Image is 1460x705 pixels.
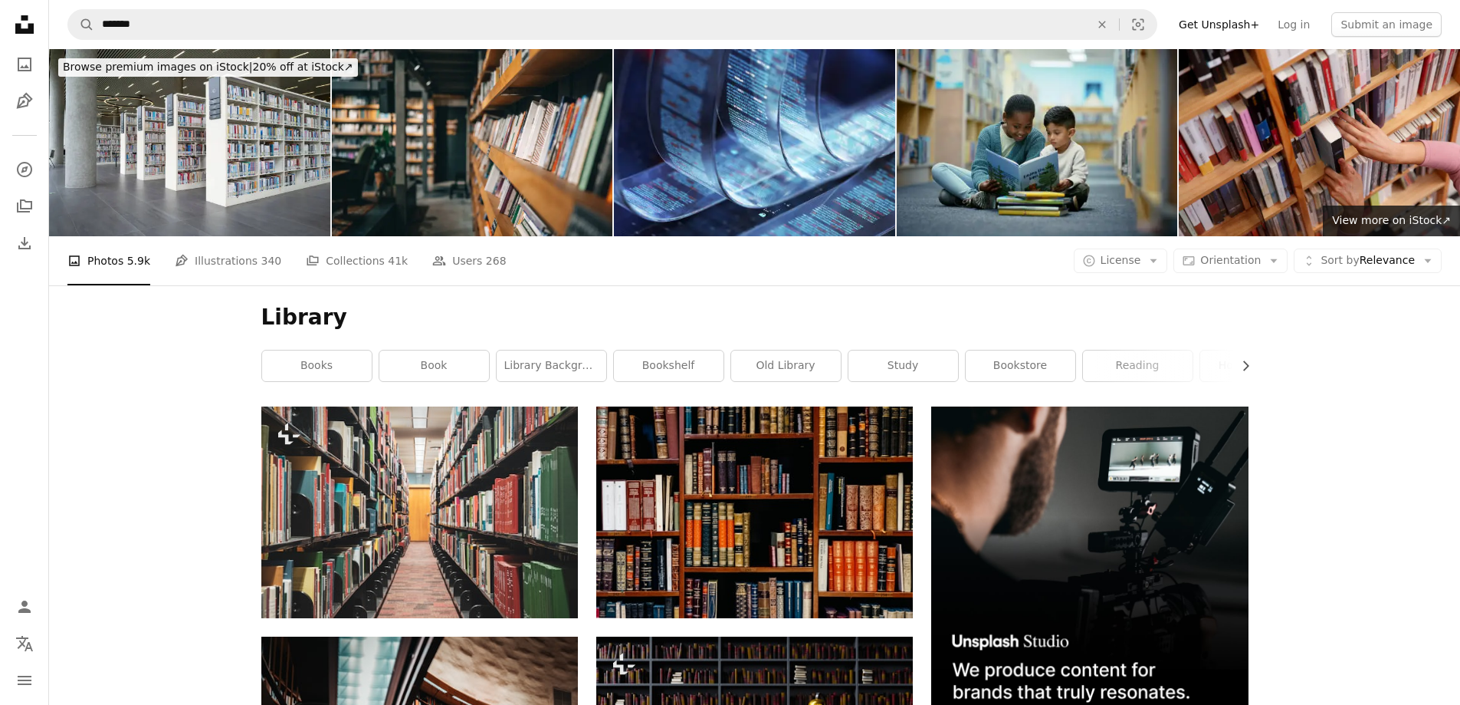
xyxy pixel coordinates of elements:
a: home library [1200,351,1310,381]
h1: Library [261,304,1248,331]
a: assorted-title of books piled in the shelves [596,506,913,519]
span: 268 [486,252,507,269]
span: Relevance [1321,253,1415,268]
a: Photos [9,49,40,80]
img: The bookshelf in the library is filled with bookshelves [49,49,330,236]
img: Children, books and reading in library for education, language development and peer support for l... [897,49,1178,236]
a: Download History [9,228,40,259]
span: 41k [388,252,408,269]
a: bookshelf [614,351,723,381]
a: library background [497,351,606,381]
img: A library's quiet embrace - rows of books lining wooden shelves [332,49,613,236]
a: Explore [9,154,40,185]
a: Browse premium images on iStock|20% off at iStock↗ [49,49,367,86]
span: 340 [261,252,282,269]
button: scroll list to the right [1232,351,1248,381]
button: Sort byRelevance [1294,249,1442,273]
a: book [379,351,489,381]
span: Orientation [1200,254,1261,266]
img: bookstore [1179,49,1460,236]
button: Language [9,628,40,659]
span: 20% off at iStock ↗ [63,61,353,73]
a: Get Unsplash+ [1170,12,1268,37]
button: Orientation [1173,249,1288,273]
button: License [1074,249,1168,273]
a: View more on iStock↗ [1323,206,1460,236]
a: Users 268 [432,236,506,285]
span: View more on iStock ↗ [1332,214,1451,226]
img: assorted-title of books piled in the shelves [596,407,913,618]
a: old library [731,351,841,381]
a: Illustrations 340 [175,236,281,285]
a: Log in [1268,12,1319,37]
span: Sort by [1321,254,1359,266]
button: Clear [1085,10,1119,39]
span: Browse premium images on iStock | [63,61,252,73]
span: License [1101,254,1141,266]
a: Collections [9,191,40,222]
a: study [848,351,958,381]
img: a long row of books in a library [261,407,578,618]
img: Big Data Structure. Abstract Data Blocks Concepts [614,49,895,236]
a: bookstore [966,351,1075,381]
a: Log in / Sign up [9,591,40,622]
a: Illustrations [9,86,40,117]
a: a long row of books in a library [261,506,578,519]
button: Visual search [1120,10,1157,39]
form: Find visuals sitewide [67,9,1157,40]
a: Collections 41k [306,236,408,285]
a: reading [1083,351,1193,381]
button: Menu [9,665,40,696]
button: Submit an image [1331,12,1442,37]
a: books [262,351,372,381]
button: Search Unsplash [68,10,94,39]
